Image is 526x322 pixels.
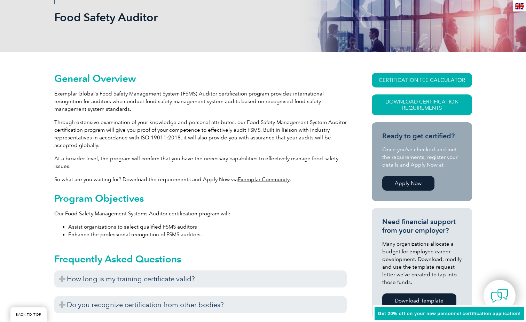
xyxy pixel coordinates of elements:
img: en [515,3,524,9]
h3: Do you recognize certification from other bodies? [54,296,347,313]
a: Exemplar Community [238,176,290,183]
a: Download Certification Requirements [372,94,472,115]
h3: Ready to get certified? [382,132,462,140]
h2: Frequently Asked Questions [54,253,347,264]
a: Download Template [382,293,456,308]
p: Through extensive examination of your knowledge and personal attributes, our Food Safety Manageme... [54,118,347,149]
p: Exemplar Global’s Food Safety Management System (FSMS) Auditor certification program provides int... [54,90,347,113]
span: Get 20% off on your new personnel certification application! [378,311,521,316]
h3: Need financial support from your employer? [382,217,462,235]
h3: How long is my training certificate valid? [54,270,347,287]
img: contact-chat.png [491,287,508,305]
a: CERTIFICATION FEE CALCULATOR [372,73,472,87]
p: So what are you waiting for? Download the requirements and Apply Now via . [54,176,347,183]
p: Once you’ve checked and met the requirements, register your details and Apply Now at [382,146,462,169]
li: Assist organizations to select qualified FSMS auditors [68,223,347,231]
a: Apply Now [382,176,434,191]
p: Our Food Safety Management Systems Auditor certification program will: [54,210,347,217]
h2: General Overview [54,73,347,84]
p: Many organizations allocate a budget for employee career development. Download, modify and use th... [382,240,462,286]
li: Enhance the professional recognition of FSMS auditors. [68,231,347,238]
h1: Food Safety Auditor [54,10,322,24]
a: BACK TO TOP [10,307,47,322]
p: At a broader level, the program will confirm that you have the necessary capabilities to effectiv... [54,155,347,170]
h2: Program Objectives [54,193,347,204]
